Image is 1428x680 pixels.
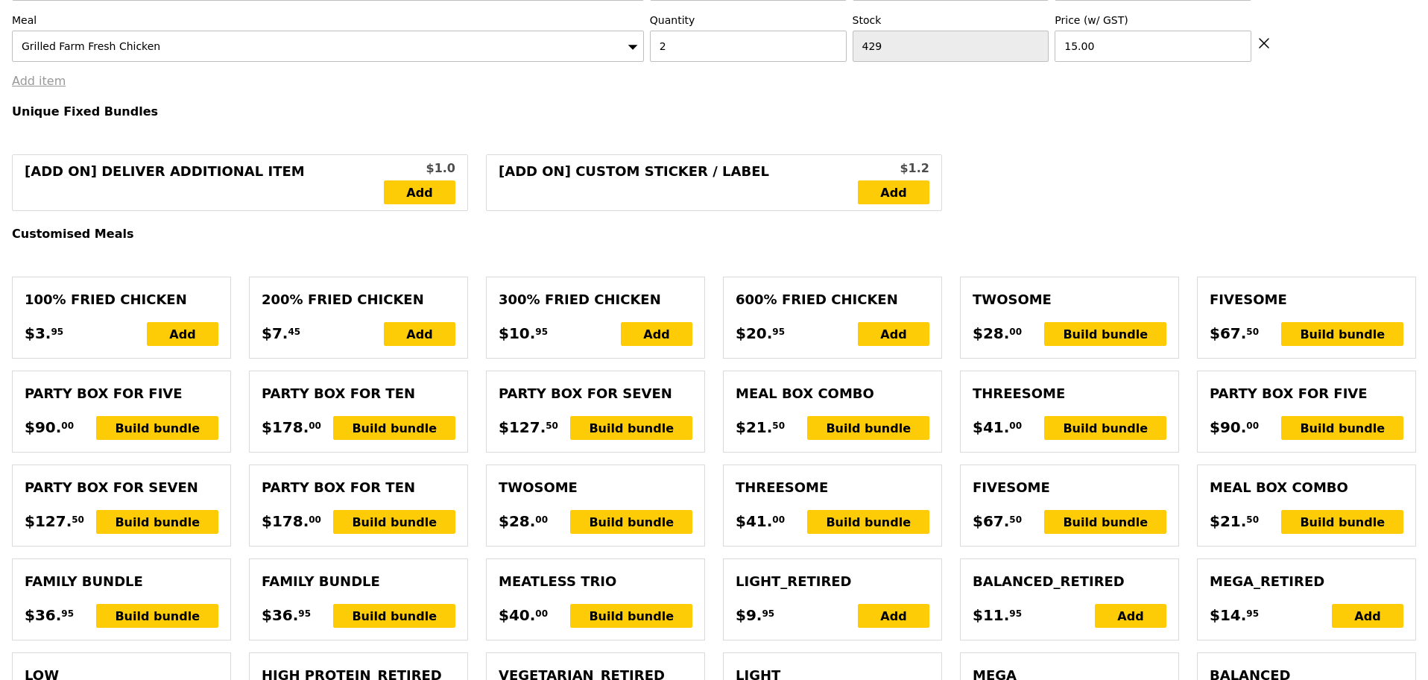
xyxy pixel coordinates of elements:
[309,514,321,526] span: 00
[973,322,1009,344] span: $28.
[1210,510,1246,532] span: $21.
[25,477,218,498] div: Party Box for Seven
[858,604,929,628] div: Add
[499,289,692,310] div: 300% Fried Chicken
[25,161,384,204] div: [Add on] Deliver Additional Item
[1246,608,1259,620] span: 95
[650,13,847,28] label: Quantity
[384,180,455,204] a: Add
[973,510,1009,532] span: $67.
[262,604,298,626] span: $36.
[736,289,929,310] div: 600% Fried Chicken
[1055,13,1251,28] label: Price (w/ GST)
[736,477,929,498] div: Threesome
[72,514,84,526] span: 50
[333,416,455,440] div: Build bundle
[499,416,546,438] span: $127.
[61,420,74,432] span: 00
[1281,322,1403,346] div: Build bundle
[1009,420,1022,432] span: 00
[973,571,1166,592] div: Balanced_RETIRED
[61,608,74,620] span: 95
[25,510,72,532] span: $127.
[499,161,858,204] div: [Add on] Custom Sticker / Label
[1281,416,1403,440] div: Build bundle
[25,604,61,626] span: $36.
[736,322,772,344] span: $20.
[96,604,218,628] div: Build bundle
[807,510,929,534] div: Build bundle
[535,514,548,526] span: 00
[1210,416,1246,438] span: $90.
[853,13,1049,28] label: Stock
[973,416,1009,438] span: $41.
[1210,604,1246,626] span: $14.
[499,477,692,498] div: Twosome
[736,571,929,592] div: Light_RETIRED
[973,289,1166,310] div: Twosome
[1009,326,1022,338] span: 00
[736,383,929,404] div: Meal Box Combo
[25,571,218,592] div: Family Bundle
[499,571,692,592] div: Meatless Trio
[570,416,692,440] div: Build bundle
[384,160,455,177] div: $1.0
[858,322,929,346] div: Add
[288,326,300,338] span: 45
[499,604,535,626] span: $40.
[1210,289,1403,310] div: Fivesome
[12,227,1416,241] h4: Customised Meals
[621,322,692,346] div: Add
[262,477,455,498] div: Party Box for Ten
[973,383,1166,404] div: Threesome
[570,604,692,628] div: Build bundle
[25,289,218,310] div: 100% Fried Chicken
[147,322,218,346] div: Add
[1332,604,1403,628] div: Add
[262,571,455,592] div: Family Bundle
[262,289,455,310] div: 200% Fried Chicken
[25,383,218,404] div: Party Box for Five
[262,322,288,344] span: $7.
[333,604,455,628] div: Build bundle
[1210,383,1403,404] div: Party Box for Five
[1281,510,1403,534] div: Build bundle
[535,326,548,338] span: 95
[384,322,455,346] div: Add
[546,420,558,432] span: 50
[762,608,774,620] span: 95
[262,510,309,532] span: $178.
[1246,326,1259,338] span: 50
[973,604,1009,626] span: $11.
[499,510,535,532] span: $28.
[499,383,692,404] div: Party Box for Seven
[858,180,929,204] a: Add
[1044,416,1166,440] div: Build bundle
[12,104,1416,119] h4: Unique Fixed Bundles
[298,608,311,620] span: 95
[570,510,692,534] div: Build bundle
[1246,420,1259,432] span: 00
[807,416,929,440] div: Build bundle
[1009,514,1022,526] span: 50
[333,510,455,534] div: Build bundle
[262,383,455,404] div: Party Box for Ten
[499,322,535,344] span: $10.
[1044,322,1166,346] div: Build bundle
[1210,477,1403,498] div: Meal Box Combo
[858,160,929,177] div: $1.2
[12,74,66,88] a: Add item
[772,514,785,526] span: 00
[25,416,61,438] span: $90.
[772,326,785,338] span: 95
[1095,604,1166,628] div: Add
[262,416,309,438] span: $178.
[535,608,548,620] span: 00
[96,416,218,440] div: Build bundle
[51,326,63,338] span: 95
[1210,322,1246,344] span: $67.
[309,420,321,432] span: 00
[736,510,772,532] span: $41.
[1210,571,1403,592] div: Mega_RETIRED
[25,322,51,344] span: $3.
